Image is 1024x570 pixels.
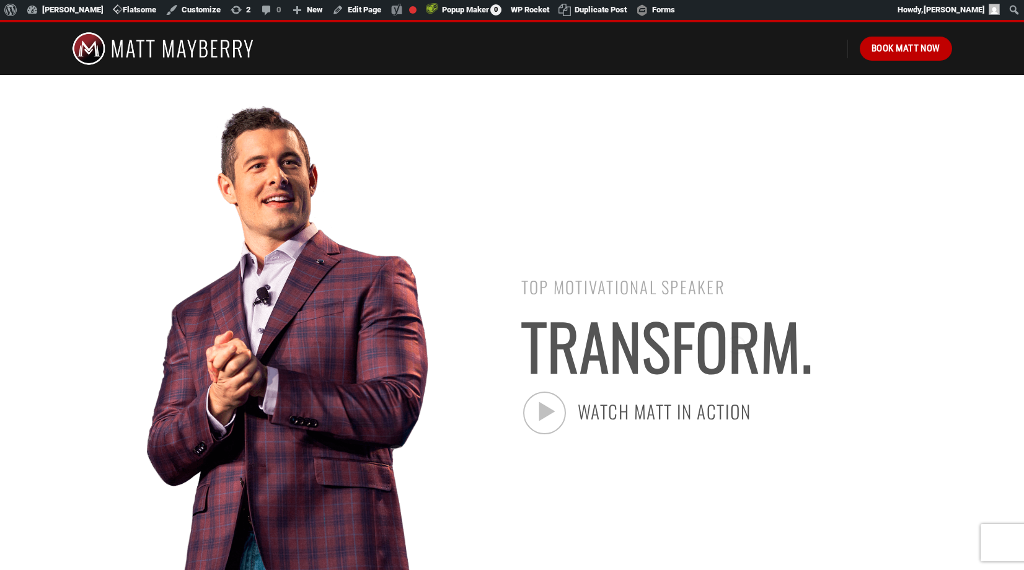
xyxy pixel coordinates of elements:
[578,401,901,423] h2: Watch matt in action
[860,37,952,60] a: Book Matt Now
[523,392,566,434] a: Open video in lightbox
[490,4,501,15] span: 0
[72,22,254,75] img: Matt Mayberry
[872,41,940,56] span: Book Matt Now
[924,5,985,14] span: [PERSON_NAME]
[521,315,952,376] h2: transform.
[521,274,725,299] span: Top motivational speaker
[409,6,417,14] div: Focus keyphrase not set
